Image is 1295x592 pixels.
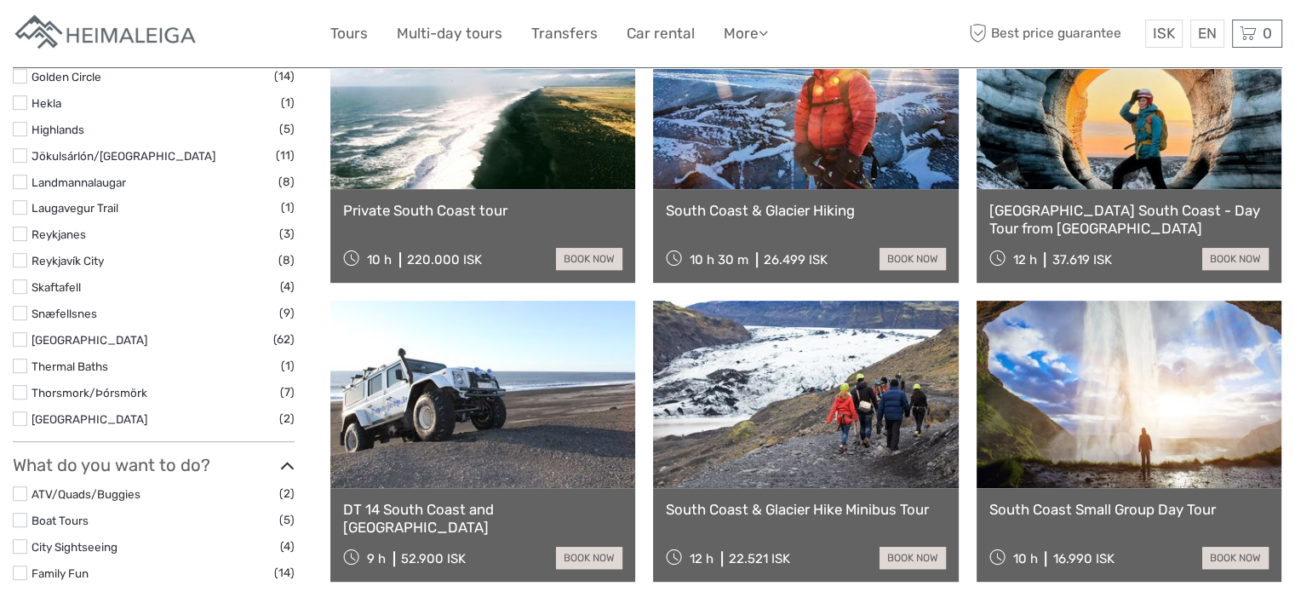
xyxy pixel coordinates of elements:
a: Laugavegur Trail [32,201,118,215]
span: 9 h [367,551,386,566]
a: Snæfellsnes [32,307,97,320]
a: Reykjanes [32,227,86,241]
a: book now [880,248,946,270]
a: book now [880,547,946,569]
a: Jökulsárlón/[GEOGRAPHIC_DATA] [32,149,215,163]
a: [GEOGRAPHIC_DATA] South Coast - Day Tour from [GEOGRAPHIC_DATA] [989,202,1269,237]
span: (14) [274,563,295,583]
div: 52.900 ISK [401,551,466,566]
a: Transfers [531,21,598,46]
a: Car rental [627,21,695,46]
a: City Sightseeing [32,540,117,554]
span: Best price guarantee [965,20,1141,48]
div: 16.990 ISK [1052,551,1114,566]
a: Thorsmork/Þórsmörk [32,386,147,399]
span: (9) [279,303,295,323]
a: South Coast & Glacier Hike Minibus Tour [666,501,945,518]
a: Highlands [32,123,84,136]
a: Family Fun [32,566,89,580]
a: Private South Coast tour [343,202,622,219]
div: 37.619 ISK [1051,252,1111,267]
span: (4) [280,277,295,296]
span: (5) [279,510,295,530]
a: Thermal Baths [32,359,108,373]
span: 0 [1260,25,1275,42]
a: [GEOGRAPHIC_DATA] [32,412,147,426]
span: (8) [278,172,295,192]
a: More [724,21,768,46]
span: 10 h 30 m [690,252,748,267]
span: (2) [279,409,295,428]
div: EN [1190,20,1224,48]
span: ISK [1153,25,1175,42]
span: (3) [279,224,295,244]
div: 26.499 ISK [764,252,828,267]
a: book now [1202,547,1269,569]
a: Golden Circle [32,70,101,83]
span: 12 h [690,551,713,566]
span: 10 h [1012,551,1037,566]
a: Skaftafell [32,280,81,294]
a: Reykjavík City [32,254,104,267]
button: Open LiveChat chat widget [196,26,216,47]
a: Boat Tours [32,514,89,527]
a: book now [556,547,622,569]
a: South Coast Small Group Day Tour [989,501,1269,518]
a: DT 14 South Coast and [GEOGRAPHIC_DATA] [343,501,622,536]
span: (2) [279,484,295,503]
span: (7) [280,382,295,402]
div: 22.521 ISK [729,551,790,566]
span: 10 h [367,252,392,267]
span: (1) [281,356,295,376]
span: 12 h [1012,252,1036,267]
span: (1) [281,198,295,217]
img: Apartments in Reykjavik [13,13,200,55]
a: South Coast & Glacier Hiking [666,202,945,219]
span: (5) [279,119,295,139]
span: (1) [281,93,295,112]
a: book now [1202,248,1269,270]
span: (62) [273,330,295,349]
a: Landmannalaugar [32,175,126,189]
a: [GEOGRAPHIC_DATA] [32,333,147,347]
a: ATV/Quads/Buggies [32,487,140,501]
a: Tours [330,21,368,46]
a: Hekla [32,96,61,110]
span: (8) [278,250,295,270]
div: 220.000 ISK [407,252,482,267]
a: Multi-day tours [397,21,502,46]
a: book now [556,248,622,270]
span: (11) [276,146,295,165]
span: (4) [280,537,295,556]
p: We're away right now. Please check back later! [24,30,192,43]
span: (14) [274,66,295,86]
h3: What do you want to do? [13,455,295,475]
